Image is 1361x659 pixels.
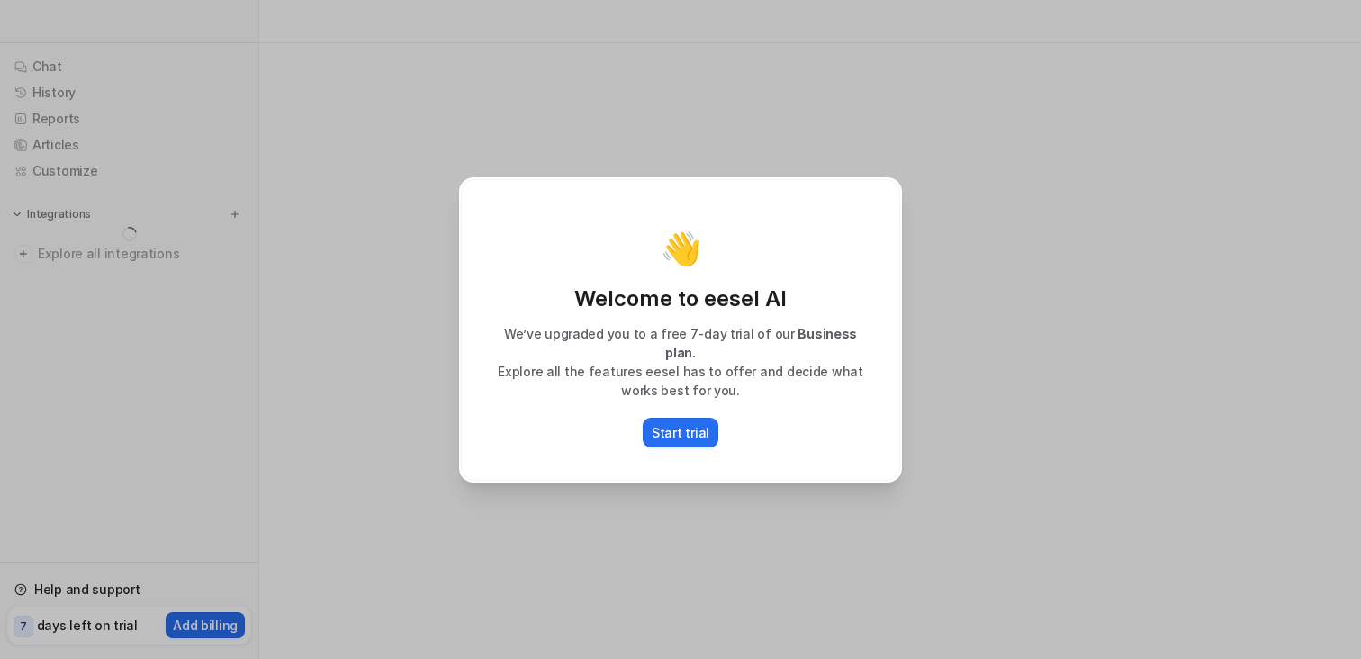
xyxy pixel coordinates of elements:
p: 👋 [661,230,701,266]
p: Explore all the features eesel has to offer and decide what works best for you. [480,362,881,400]
p: We’ve upgraded you to a free 7-day trial of our [480,324,881,362]
p: Start trial [652,423,709,442]
p: Welcome to eesel AI [480,284,881,313]
button: Start trial [643,418,718,447]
